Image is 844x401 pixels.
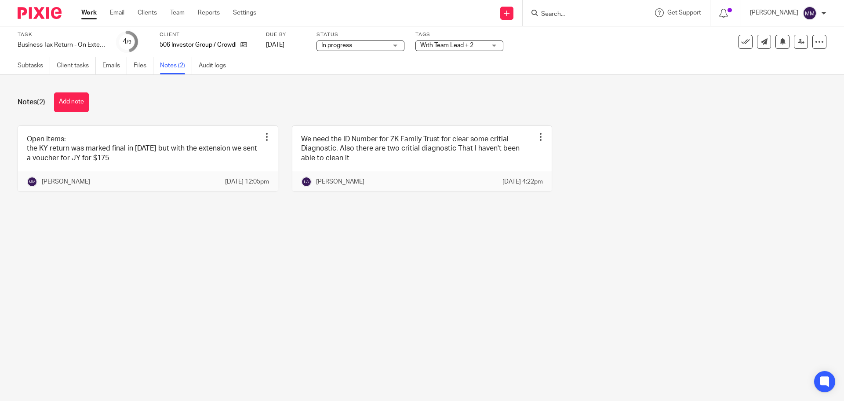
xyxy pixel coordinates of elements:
label: Status [316,31,404,38]
span: [DATE] [266,42,284,48]
img: svg%3E [27,177,37,187]
p: [PERSON_NAME] [316,177,364,186]
a: Notes (2) [160,57,192,74]
img: Pixie [18,7,62,19]
span: (2) [37,99,45,106]
a: Clients [138,8,157,17]
span: Get Support [667,10,701,16]
p: [DATE] 4:22pm [502,177,543,186]
button: Add note [54,92,89,112]
span: In progress [321,42,352,48]
a: Emails [102,57,127,74]
label: Client [160,31,255,38]
label: Due by [266,31,306,38]
small: /9 [127,40,131,44]
a: Work [81,8,97,17]
p: [DATE] 12:05pm [225,177,269,186]
input: Search [540,11,619,18]
div: 4 [123,37,131,47]
a: Reports [198,8,220,17]
a: Email [110,8,124,17]
p: 506 Investor Group / CrowdDD [160,40,236,49]
a: Files [134,57,153,74]
p: [PERSON_NAME] [750,8,798,17]
a: Audit logs [199,57,233,74]
p: [PERSON_NAME] [42,177,90,186]
a: Team [170,8,185,17]
a: Settings [233,8,256,17]
img: svg%3E [301,177,312,187]
label: Tags [415,31,503,38]
label: Task [18,31,105,38]
h1: Notes [18,98,45,107]
a: Subtasks [18,57,50,74]
img: svg%3E [803,6,817,20]
a: Client tasks [57,57,96,74]
div: Business Tax Return - On Extension - Crystal View [18,40,105,49]
span: With Team Lead + 2 [420,42,473,48]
